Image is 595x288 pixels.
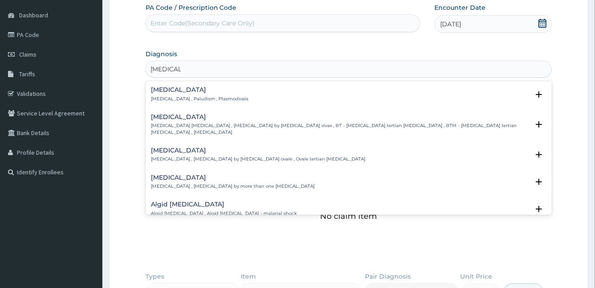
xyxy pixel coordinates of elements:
p: [MEDICAL_DATA] , [MEDICAL_DATA] by more than one [MEDICAL_DATA] [151,183,315,189]
label: Encounter Date [434,3,486,12]
p: No claim item [320,212,377,221]
label: Diagnosis [146,49,177,58]
span: Tariffs [19,70,35,78]
h4: [MEDICAL_DATA] [151,86,249,93]
p: [MEDICAL_DATA] [MEDICAL_DATA] , [MEDICAL_DATA] by [MEDICAL_DATA] vivax , BT - [MEDICAL_DATA] tert... [151,123,530,136]
h4: [MEDICAL_DATA] [151,114,530,120]
span: Claims [19,50,36,58]
p: [MEDICAL_DATA] , [MEDICAL_DATA] by [MEDICAL_DATA] ovale , Ovale tertian [MEDICAL_DATA] [151,156,366,162]
p: Algid [MEDICAL_DATA] , Algid [MEDICAL_DATA] - malarial shock [151,210,297,217]
i: open select status [534,177,544,187]
i: open select status [534,119,544,130]
h4: [MEDICAL_DATA] [151,174,315,181]
div: Enter Code(Secondary Care Only) [150,19,255,28]
span: Dashboard [19,11,48,19]
label: PA Code / Prescription Code [146,3,237,12]
h4: [MEDICAL_DATA] [151,147,366,154]
i: open select status [534,149,544,160]
span: [DATE] [440,20,461,29]
i: open select status [534,89,544,100]
i: open select status [534,204,544,214]
h4: Algid [MEDICAL_DATA] [151,201,297,208]
p: [MEDICAL_DATA] , Paludism , Plasmodiosis [151,96,249,102]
